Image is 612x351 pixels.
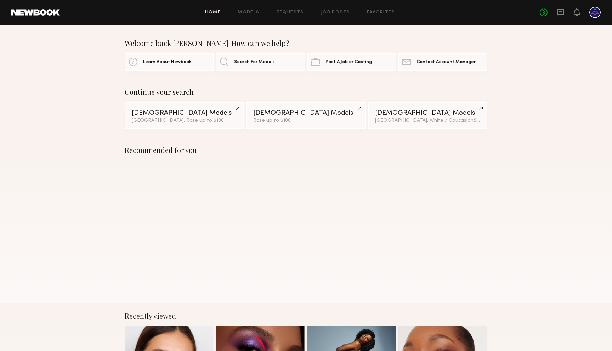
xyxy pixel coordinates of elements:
div: Recently viewed [125,312,487,320]
a: [DEMOGRAPHIC_DATA] Models[GEOGRAPHIC_DATA], Rate up to $100 [125,102,244,129]
div: Recommended for you [125,146,487,154]
div: [GEOGRAPHIC_DATA], White / Caucasian [375,118,480,123]
span: & 1 other filter [474,118,504,123]
a: Search For Models [216,53,305,71]
div: [DEMOGRAPHIC_DATA] Models [253,110,358,116]
div: Continue your search [125,88,487,96]
a: Job Posts [321,10,350,15]
a: Requests [277,10,304,15]
span: Post A Job or Casting [325,60,372,64]
div: [GEOGRAPHIC_DATA], Rate up to $100 [132,118,237,123]
div: [DEMOGRAPHIC_DATA] Models [375,110,480,116]
span: Contact Account Manager [416,60,476,64]
span: Learn About Newbook [143,60,192,64]
a: Favorites [367,10,395,15]
a: Models [238,10,259,15]
span: Search For Models [234,60,275,64]
a: Learn About Newbook [125,53,214,71]
div: Welcome back [PERSON_NAME]! How can we help? [125,39,487,47]
div: [DEMOGRAPHIC_DATA] Models [132,110,237,116]
a: [DEMOGRAPHIC_DATA] Models[GEOGRAPHIC_DATA], White / Caucasian&1other filter [368,102,487,129]
a: Home [205,10,221,15]
a: Contact Account Manager [398,53,487,71]
a: [DEMOGRAPHIC_DATA] ModelsRate up to $100 [246,102,365,129]
div: Rate up to $100 [253,118,358,123]
a: Post A Job or Casting [307,53,396,71]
